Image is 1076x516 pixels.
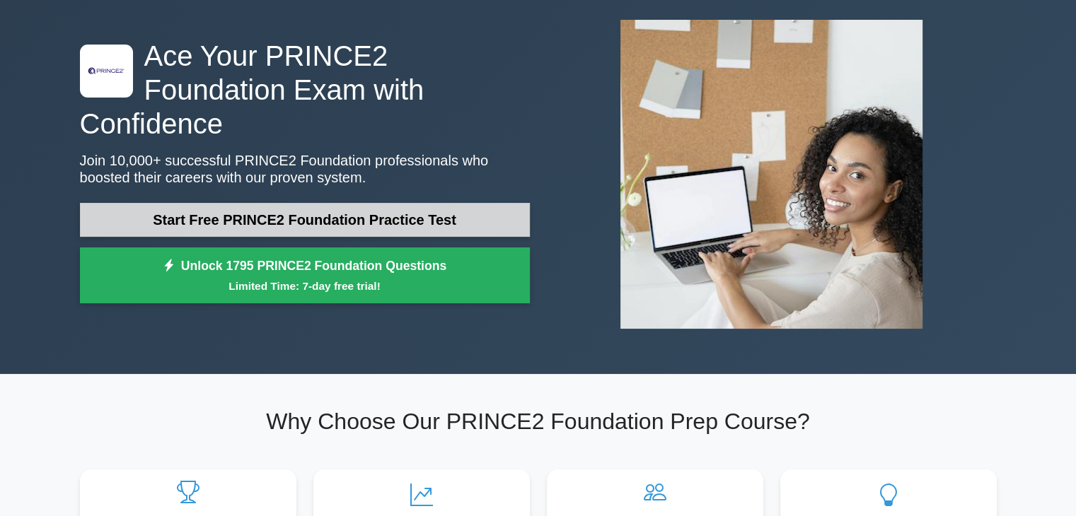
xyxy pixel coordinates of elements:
[80,39,530,141] h1: Ace Your PRINCE2 Foundation Exam with Confidence
[80,408,997,435] h2: Why Choose Our PRINCE2 Foundation Prep Course?
[80,203,530,237] a: Start Free PRINCE2 Foundation Practice Test
[80,247,530,304] a: Unlock 1795 PRINCE2 Foundation QuestionsLimited Time: 7-day free trial!
[98,278,512,294] small: Limited Time: 7-day free trial!
[80,152,530,186] p: Join 10,000+ successful PRINCE2 Foundation professionals who boosted their careers with our prove...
